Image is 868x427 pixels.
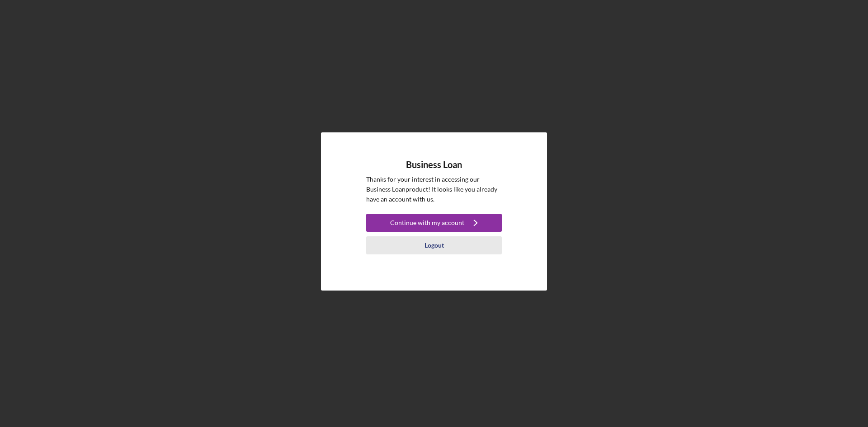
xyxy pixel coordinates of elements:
[425,236,444,254] div: Logout
[366,214,502,234] a: Continue with my account
[366,174,502,205] p: Thanks for your interest in accessing our Business Loan product! It looks like you already have a...
[406,160,462,170] h4: Business Loan
[366,236,502,254] button: Logout
[366,214,502,232] button: Continue with my account
[390,214,464,232] div: Continue with my account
